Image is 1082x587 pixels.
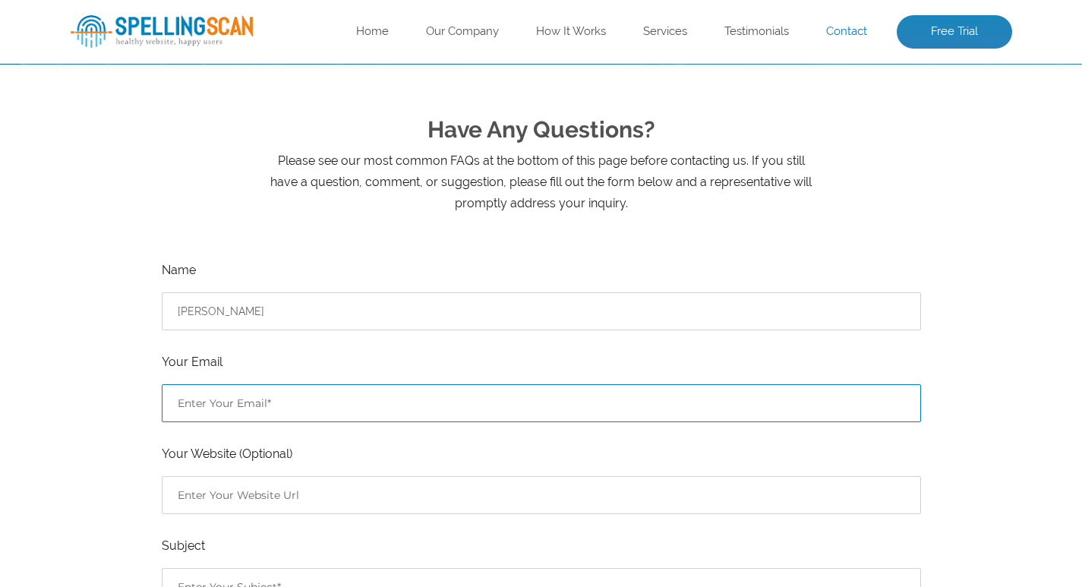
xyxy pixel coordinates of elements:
[643,24,687,39] a: Services
[162,443,921,465] label: Your Website (Optional)
[162,476,921,514] input: Enter Your Website Url
[724,24,789,39] a: Testimonials
[897,15,1012,49] a: Free Trial
[536,24,606,39] a: How It Works
[356,24,389,39] a: Home
[162,352,921,373] label: Your Email
[826,24,867,39] a: Contact
[71,110,1012,150] h2: Have Any Questions?
[162,260,921,281] label: Name
[162,384,921,422] input: Enter Your Email*
[162,535,921,557] label: Subject
[426,24,499,39] a: Our Company
[71,15,253,48] img: spellingScan
[162,292,921,330] input: Enter Your Name*
[268,150,815,214] p: Please see our most common FAQs at the bottom of this page before contacting us. If you still hav...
